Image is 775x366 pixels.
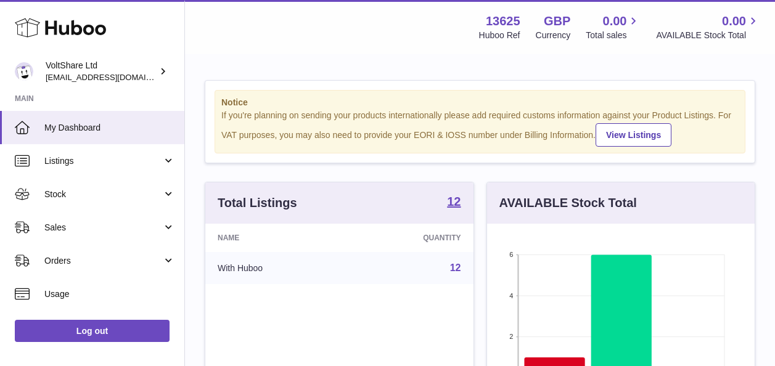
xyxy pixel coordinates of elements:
[218,195,297,211] h3: Total Listings
[46,60,157,83] div: VoltShare Ltd
[44,288,175,300] span: Usage
[15,320,170,342] a: Log out
[656,30,760,41] span: AVAILABLE Stock Total
[221,110,739,147] div: If you're planning on sending your products internationally please add required customs informati...
[603,13,627,30] span: 0.00
[544,13,570,30] strong: GBP
[499,195,637,211] h3: AVAILABLE Stock Total
[44,222,162,234] span: Sales
[44,255,162,267] span: Orders
[450,262,461,273] a: 12
[509,292,513,299] text: 4
[346,224,473,252] th: Quantity
[15,62,33,81] img: info@voltshare.co.uk
[509,333,513,340] text: 2
[447,195,461,210] a: 12
[536,30,571,41] div: Currency
[205,252,346,284] td: With Huboo
[722,13,746,30] span: 0.00
[447,195,461,208] strong: 12
[586,30,641,41] span: Total sales
[509,251,513,258] text: 6
[586,13,641,41] a: 0.00 Total sales
[479,30,520,41] div: Huboo Ref
[656,13,760,41] a: 0.00 AVAILABLE Stock Total
[596,123,671,147] a: View Listings
[44,189,162,200] span: Stock
[486,13,520,30] strong: 13625
[205,224,346,252] th: Name
[221,97,739,108] strong: Notice
[46,72,181,82] span: [EMAIL_ADDRESS][DOMAIN_NAME]
[44,155,162,167] span: Listings
[44,122,175,134] span: My Dashboard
